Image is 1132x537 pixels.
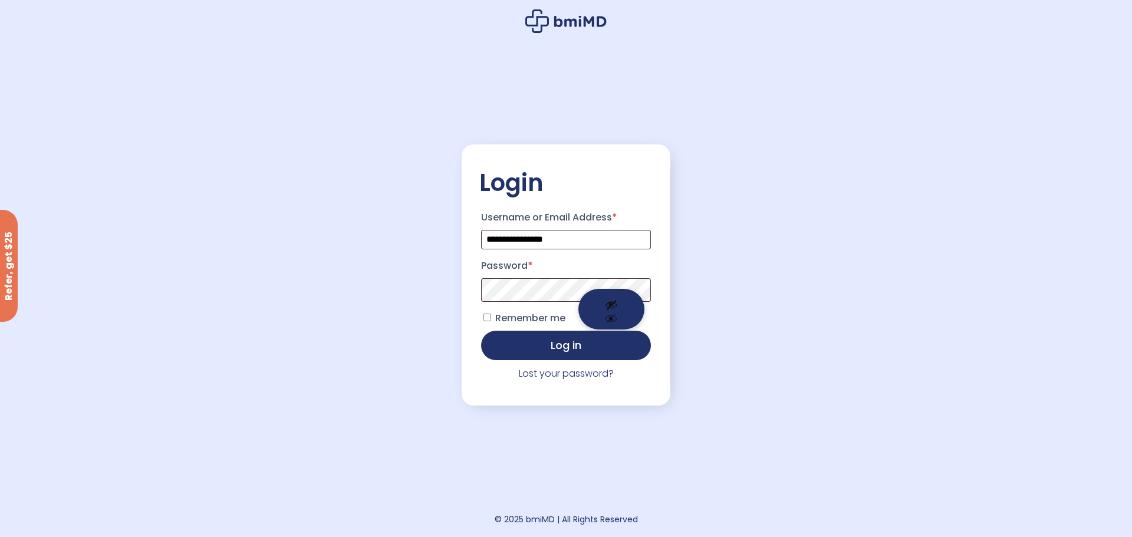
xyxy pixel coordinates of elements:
[481,256,651,275] label: Password
[519,367,614,380] a: Lost your password?
[481,208,651,227] label: Username or Email Address
[495,311,565,325] span: Remember me
[578,289,644,330] button: Show password
[479,168,653,197] h2: Login
[495,511,638,528] div: © 2025 bmiMD | All Rights Reserved
[481,331,651,360] button: Log in
[483,314,491,321] input: Remember me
